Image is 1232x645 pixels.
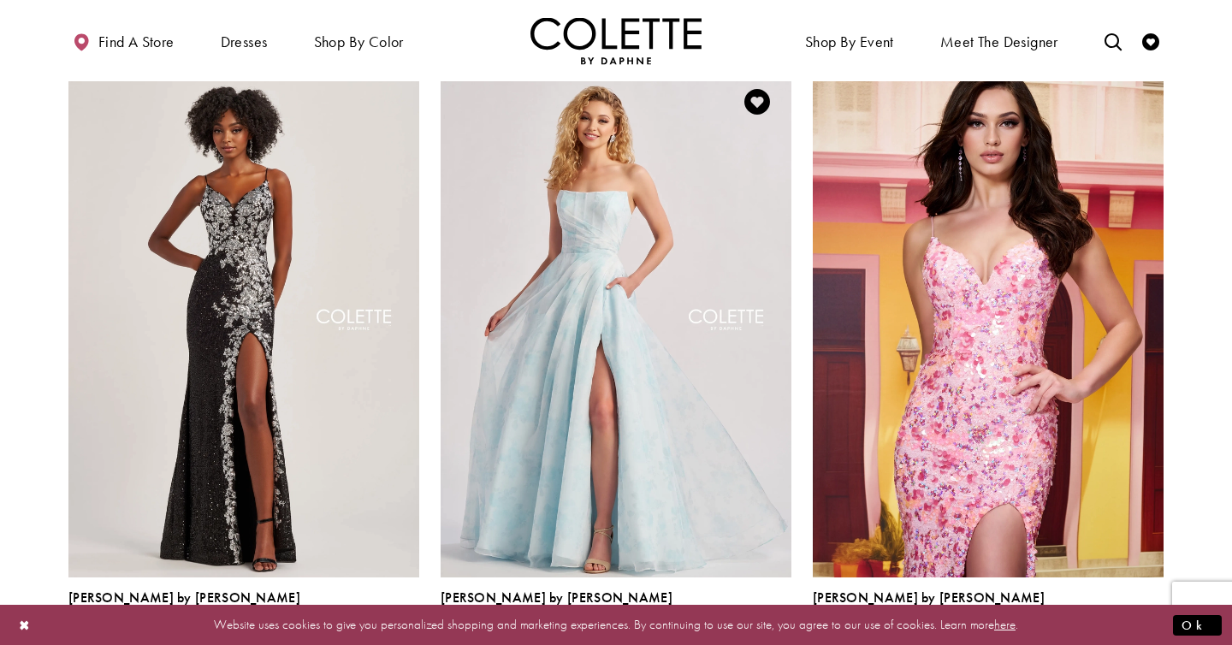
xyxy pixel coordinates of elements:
[441,590,672,626] div: Colette by Daphne Style No. CL8635
[68,68,419,577] a: Visit Colette by Daphne Style No. CL8425 Page
[940,33,1058,50] span: Meet the designer
[1100,17,1126,64] a: Toggle search
[813,589,1045,607] span: [PERSON_NAME] by [PERSON_NAME]
[813,590,1045,626] div: Colette by Daphne Style No. CL8465
[310,17,408,64] span: Shop by color
[813,68,1164,577] a: Visit Colette by Daphne Style No. CL8465 Page
[441,589,672,607] span: [PERSON_NAME] by [PERSON_NAME]
[314,33,404,50] span: Shop by color
[68,589,300,607] span: [PERSON_NAME] by [PERSON_NAME]
[739,84,775,120] a: Add to Wishlist
[801,17,898,64] span: Shop By Event
[994,616,1016,633] a: here
[530,17,702,64] img: Colette by Daphne
[98,33,175,50] span: Find a store
[441,68,791,577] a: Visit Colette by Daphne Style No. CL8635 Page
[936,17,1063,64] a: Meet the designer
[805,33,894,50] span: Shop By Event
[216,17,272,64] span: Dresses
[1138,17,1164,64] a: Check Wishlist
[123,613,1109,636] p: Website uses cookies to give you personalized shopping and marketing experiences. By continuing t...
[530,17,702,64] a: Visit Home Page
[68,590,300,626] div: Colette by Daphne Style No. CL8425
[221,33,268,50] span: Dresses
[10,610,39,640] button: Close Dialog
[1173,614,1222,636] button: Submit Dialog
[68,17,178,64] a: Find a store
